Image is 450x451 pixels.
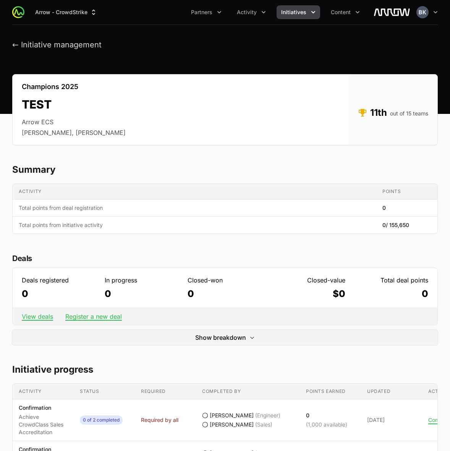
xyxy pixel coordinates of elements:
th: Points [376,184,437,200]
span: (Sales) [255,421,272,428]
svg: Expand/Collapse [249,334,255,341]
p: 0 [306,412,347,419]
span: [PERSON_NAME] [210,412,254,419]
div: Partners menu [186,5,226,19]
img: Brittany Karno [416,6,429,18]
section: TEST's details [12,74,438,145]
h2: Deals [12,252,438,264]
dd: 0 [188,288,263,300]
h2: TEST [22,97,126,111]
li: [PERSON_NAME], [PERSON_NAME] [22,128,126,137]
dd: 11th [358,107,428,119]
span: [DATE] [367,416,416,424]
p: (1,000 available) [306,421,347,428]
button: Arrow - CrowdStrike [31,5,102,19]
dt: Closed-value [270,276,345,285]
div: Activity menu [232,5,270,19]
a: Register a new deal [65,313,122,320]
li: Arrow ECS [22,117,126,127]
span: [PERSON_NAME] [210,421,254,428]
span: / 155,650 [386,222,409,228]
span: Activity [237,8,257,16]
th: Completed by [196,384,300,399]
span: 0 [382,221,409,229]
img: ActivitySource [12,6,24,18]
div: Content menu [326,5,364,19]
img: Arrow [374,5,410,20]
dt: In progress [105,276,180,285]
th: Required [135,384,196,399]
th: Activity [13,184,376,200]
th: Activity [13,384,74,399]
button: Content [326,5,364,19]
dd: $0 [270,288,345,300]
section: Deal statistics [12,252,438,345]
span: 0 [382,204,386,212]
dd: 0 [105,288,180,300]
dt: Deals registered [22,276,97,285]
h2: Summary [12,164,438,176]
p: Achieve CrowdClass Sales Accreditation [19,413,68,436]
span: Initiatives [281,8,306,16]
span: Total points from initiative activity [19,221,370,229]
th: Points earned [300,384,361,399]
button: Show breakdownExpand/Collapse [12,330,438,345]
span: out of 15 teams [390,110,428,117]
section: TEST's progress summary [12,164,438,234]
div: Supplier switch menu [31,5,102,19]
div: Initiatives menu [277,5,320,19]
span: Content [331,8,351,16]
span: Required by all [141,416,178,424]
a: View deals [22,313,53,320]
p: Champions 2025 [22,82,126,91]
th: Updated [361,384,422,399]
span: (Engineer) [255,412,280,419]
th: Status [74,384,135,399]
p: Confirmation [19,404,68,412]
div: Main navigation [24,5,364,19]
dt: Total deal points [353,276,428,285]
span: Partners [191,8,212,16]
h2: Initiative progress [12,363,438,376]
button: Activity [232,5,270,19]
dd: 0 [22,288,97,300]
dt: Closed-won [188,276,263,285]
span: Show breakdown [195,333,246,342]
span: Total points from deal registration [19,204,370,212]
button: Initiatives [277,5,320,19]
button: ← Initiative management [12,40,102,50]
button: Partners [186,5,226,19]
dd: 0 [353,288,428,300]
